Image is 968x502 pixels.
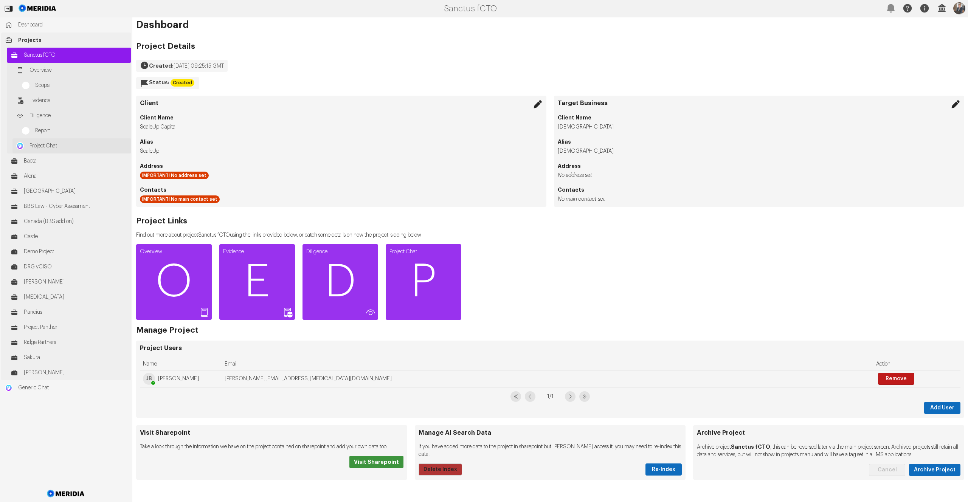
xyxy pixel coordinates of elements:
a: Overview [12,63,131,78]
h2: Project Details [136,43,228,50]
h4: Address [558,162,960,170]
a: Generic ChatGeneric Chat [1,380,131,395]
button: Delete Index [419,463,462,476]
h4: Alias [140,138,543,146]
a: Plancius [7,305,131,320]
a: Evidence [12,93,131,108]
h3: Archive Project [697,429,960,437]
button: Add User [924,402,960,414]
li: ScaleUp [140,147,543,155]
a: Dashboard [1,17,131,33]
a: Demo Project [7,244,131,259]
td: [PERSON_NAME][EMAIL_ADDRESS][MEDICAL_DATA][DOMAIN_NAME] [222,370,873,387]
p: Archive project , this can be reversed later via the main project screen. Archived projects still... [697,443,960,459]
h3: Project Users [140,344,960,352]
a: [GEOGRAPHIC_DATA] [7,184,131,199]
strong: Status: [149,80,169,85]
span: Overview [29,67,127,74]
span: Evidence [29,97,127,104]
span: Castle [24,233,127,240]
strong: Created: [149,63,174,68]
p: If you have added more data to the project in sharepoint but [PERSON_NAME] access it, you may nee... [419,443,682,458]
h2: Manage Project [136,327,199,334]
h1: Dashboard [136,21,964,29]
a: Sakura [7,350,131,365]
a: [MEDICAL_DATA] [7,290,131,305]
h3: Manage AI Search Data [419,429,682,437]
span: Report [35,127,127,135]
a: Visit Sharepoint [349,456,403,468]
h4: Client Name [140,114,543,121]
svg: Created On [140,61,149,70]
div: Created [171,79,194,87]
a: Report [18,123,131,138]
button: Cancel [869,464,905,476]
span: Bacta [24,157,127,165]
a: Scope [18,78,131,93]
h4: Contacts [558,186,960,194]
span: Generic Chat [18,384,127,392]
div: available [151,381,155,385]
h3: Client [140,99,543,107]
img: Project Chat [16,142,24,150]
div: Email [225,358,870,370]
span: D [302,259,378,305]
h4: Alias [558,138,960,146]
span: Dashboard [18,21,127,29]
span: Sanctus fCTO [24,51,127,59]
h4: Client Name [558,114,960,121]
a: DRG vCISO [7,259,131,274]
span: Project Panther [24,324,127,331]
span: Project Chat [29,142,127,150]
h3: Target Business [558,99,960,107]
li: ScaleUp Capital [140,123,543,131]
a: [PERSON_NAME] [7,274,131,290]
i: No address set [558,173,592,178]
div: Name [143,358,219,370]
span: [MEDICAL_DATA] [24,293,127,301]
span: [PERSON_NAME] [24,369,127,376]
span: [PERSON_NAME] [158,375,199,383]
button: Archive Project [909,464,960,476]
a: Canada (BBS add on) [7,214,131,229]
a: Project ChatP [386,244,461,320]
p: Take a look through the information we have on the project contained on sharepoint and add your o... [140,443,403,451]
a: Sanctus fCTO [7,48,131,63]
span: Ridge Partners [24,339,127,346]
span: 1 / 1 [539,391,561,402]
div: IMPORTANT! No main contact set [140,195,220,203]
span: [PERSON_NAME] [24,278,127,286]
span: O [136,259,212,305]
img: Meridia Logo [46,485,86,502]
a: EvidenceE [219,244,295,320]
li: [DEMOGRAPHIC_DATA] [558,147,960,155]
span: Diligence [29,112,127,119]
a: Project Panther [7,320,131,335]
span: Projects [18,36,127,44]
h3: Visit Sharepoint [140,429,403,437]
span: Sakura [24,354,127,361]
span: P [386,259,461,305]
a: Ridge Partners [7,335,131,350]
a: DiligenceD [302,244,378,320]
img: Profile Icon [953,2,965,14]
a: Diligence [12,108,131,123]
span: Jon Brookes [143,373,155,385]
a: Projects [1,33,131,48]
h2: Project Links [136,217,421,225]
a: Castle [7,229,131,244]
span: JB [143,373,155,385]
span: [DATE] 09:25:15 GMT [174,64,224,69]
span: Scope [35,82,127,89]
i: No main contact set [558,197,605,202]
a: Bacta [7,153,131,169]
h4: Address [140,162,543,170]
span: DRG vCISO [24,263,127,271]
a: OverviewO [136,244,212,320]
p: Find out more about project Sanctus fCTO using the links provided below, or catch some details on... [136,231,421,239]
span: E [219,259,295,305]
span: [GEOGRAPHIC_DATA] [24,187,127,195]
span: Canada (BBS add on) [24,218,127,225]
span: Plancius [24,308,127,316]
div: Action [876,358,957,370]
